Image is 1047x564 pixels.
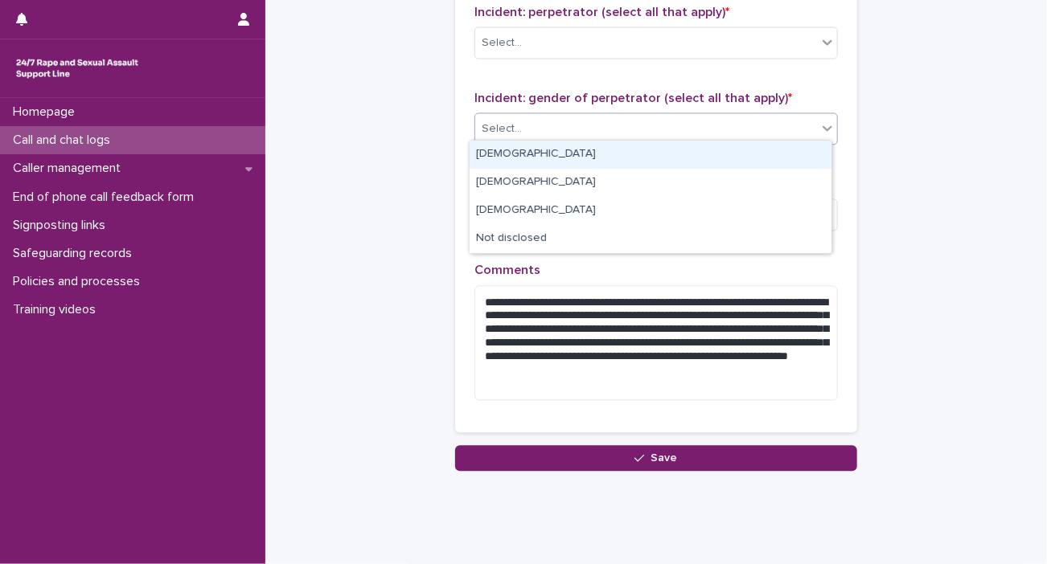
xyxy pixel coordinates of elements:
img: rhQMoQhaT3yELyF149Cw [13,52,142,84]
p: Caller management [6,161,133,176]
p: Training videos [6,302,109,317]
div: Male [470,141,831,169]
span: Save [651,452,678,464]
button: Save [455,445,857,471]
p: Signposting links [6,218,118,233]
p: End of phone call feedback form [6,190,207,205]
div: Select... [482,35,522,51]
span: Comments [474,264,540,276]
span: Incident: perpetrator (select all that apply) [474,6,729,18]
div: Select... [482,121,522,137]
div: Female [470,169,831,197]
p: Call and chat logs [6,133,123,148]
p: Safeguarding records [6,246,145,261]
div: Not disclosed [470,225,831,253]
div: Non-binary [470,197,831,225]
p: Homepage [6,104,88,120]
span: Incident: gender of perpetrator (select all that apply) [474,92,792,104]
p: Policies and processes [6,274,153,289]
